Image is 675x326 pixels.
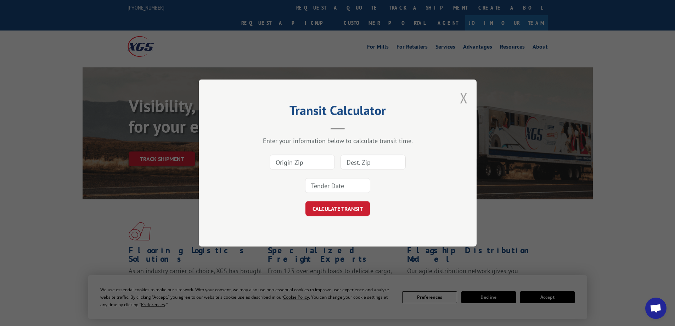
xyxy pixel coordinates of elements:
[305,178,370,193] input: Tender Date
[305,201,370,216] button: CALCULATE TRANSIT
[460,88,468,107] button: Close modal
[270,155,335,170] input: Origin Zip
[234,105,441,119] h2: Transit Calculator
[341,155,406,170] input: Dest. Zip
[645,298,666,319] div: Open chat
[234,137,441,145] div: Enter your information below to calculate transit time.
